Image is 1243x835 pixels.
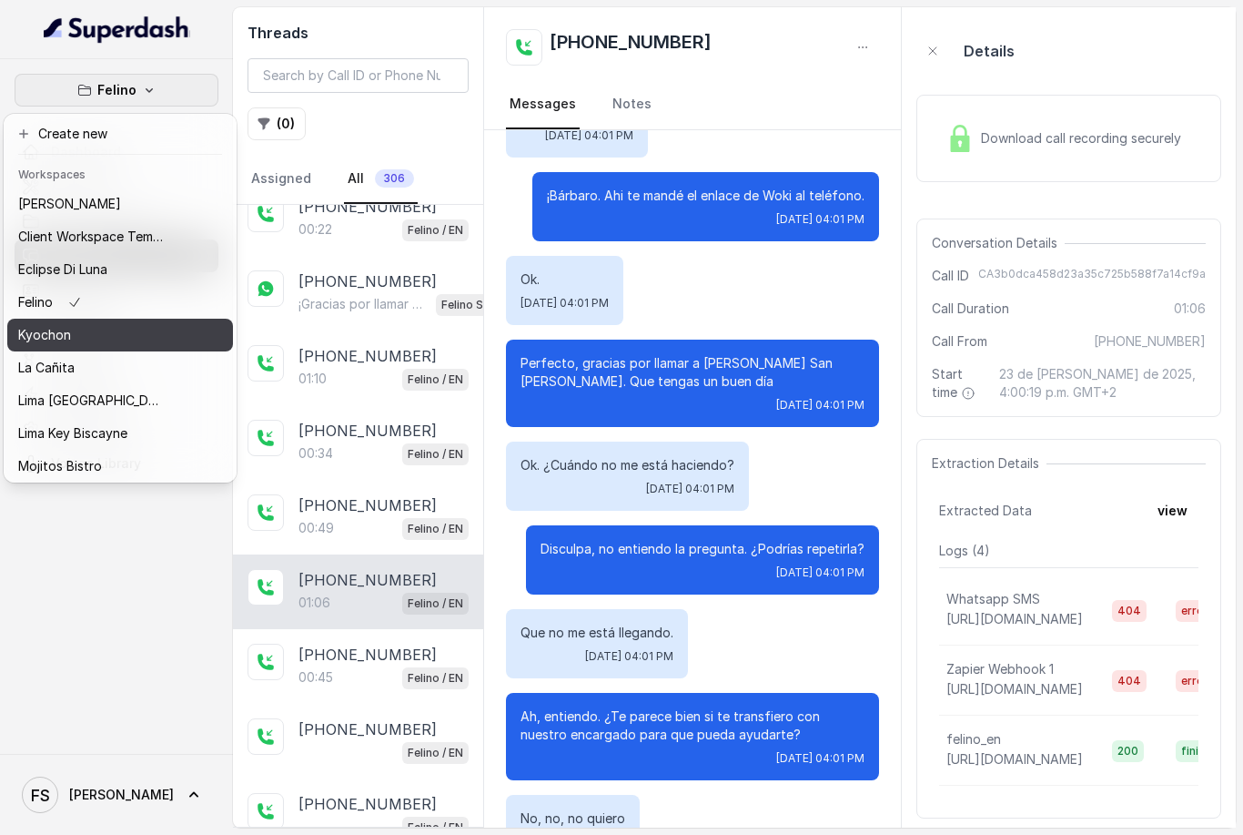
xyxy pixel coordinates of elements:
p: Eclipse Di Luna [18,259,107,280]
p: Kyochon [18,324,71,346]
p: La Cañita [18,357,75,379]
p: Lima Key Biscayne [18,423,127,444]
p: Client Workspace Template [18,226,164,248]
button: Felino [15,74,218,107]
p: [PERSON_NAME] [18,193,121,215]
p: Felino [97,79,136,101]
p: Mojitos Bistro [18,455,102,477]
p: Felino [18,291,53,313]
div: Felino [4,114,237,483]
header: Workspaces [7,158,233,188]
button: Create new [7,117,233,150]
p: Lima [GEOGRAPHIC_DATA] [18,390,164,412]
